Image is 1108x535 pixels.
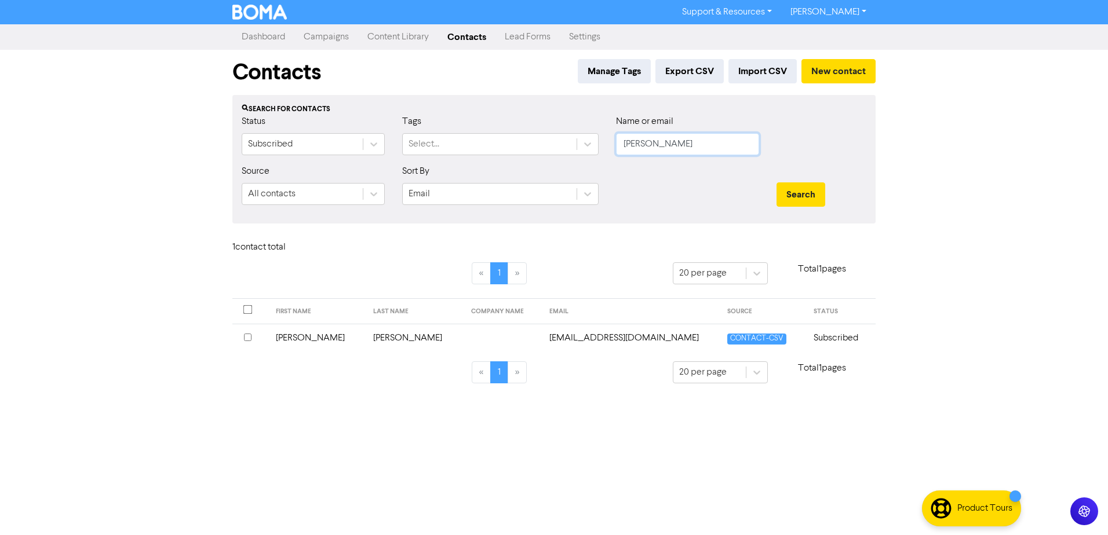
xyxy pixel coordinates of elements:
[490,262,508,284] a: Page 1 is your current page
[727,334,786,345] span: CONTACT-CSV
[242,164,269,178] label: Source
[801,59,876,83] button: New contact
[232,59,321,86] h1: Contacts
[232,5,287,20] img: BOMA Logo
[679,365,727,379] div: 20 per page
[578,59,651,83] button: Manage Tags
[490,361,508,383] a: Page 1 is your current page
[402,115,421,129] label: Tags
[409,187,430,201] div: Email
[366,324,464,352] td: [PERSON_NAME]
[679,266,727,280] div: 20 per page
[542,324,720,352] td: chevlimo@bigpond.net.au
[560,25,610,49] a: Settings
[807,299,876,324] th: STATUS
[655,59,724,83] button: Export CSV
[495,25,560,49] a: Lead Forms
[248,187,296,201] div: All contacts
[768,262,876,276] p: Total 1 pages
[616,115,673,129] label: Name or email
[409,137,439,151] div: Select...
[269,324,367,352] td: [PERSON_NAME]
[242,115,265,129] label: Status
[232,25,294,49] a: Dashboard
[807,324,876,352] td: Subscribed
[294,25,358,49] a: Campaigns
[438,25,495,49] a: Contacts
[542,299,720,324] th: EMAIL
[673,3,781,21] a: Support & Resources
[728,59,797,83] button: Import CSV
[366,299,464,324] th: LAST NAME
[464,299,543,324] th: COMPANY NAME
[777,182,825,207] button: Search
[232,242,325,253] h6: 1 contact total
[269,299,367,324] th: FIRST NAME
[242,104,866,115] div: Search for contacts
[1050,479,1108,535] iframe: Chat Widget
[248,137,293,151] div: Subscribed
[402,164,429,178] label: Sort By
[720,299,807,324] th: SOURCE
[781,3,876,21] a: [PERSON_NAME]
[768,361,876,375] p: Total 1 pages
[358,25,438,49] a: Content Library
